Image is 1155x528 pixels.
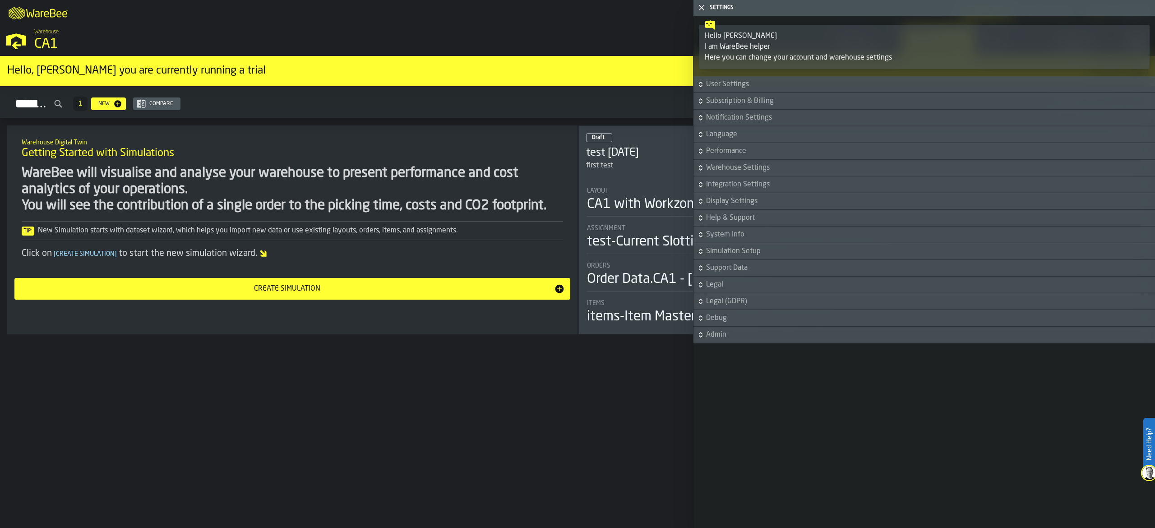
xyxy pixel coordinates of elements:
h3: test [DATE] [586,146,1123,160]
div: test 2025-09-16 [586,146,1123,160]
label: Need Help? [1144,419,1154,469]
div: first test [586,160,1123,171]
div: Title [587,187,1138,195]
div: Create Simulation [20,283,554,294]
span: Create Simulation [52,251,119,257]
div: Title [587,300,1138,307]
span: Layout [587,187,609,195]
span: Items [587,300,605,307]
h2: Sub Title [22,137,563,146]
div: items-Item Master - [DATE].csv-2025-09-17 [587,309,847,325]
div: stat-Orders [587,262,1138,292]
span: ] [115,251,117,257]
div: New [95,101,113,107]
span: Orders [587,262,610,269]
span: Assignment [587,225,625,232]
div: WareBee will visualise and analyse your warehouse to present performance and cost analytics of yo... [22,165,563,214]
div: status-0 2 [586,133,612,142]
div: ButtonLoadMore-Load More-Prev-First-Last [69,97,91,111]
div: New Simulation starts with dataset wizard, which helps you import new data or use existing layout... [22,225,563,236]
div: ItemListCard-DashboardItemContainer [578,125,1147,334]
span: Draft [592,135,605,140]
span: Getting Started with Simulations [22,146,174,161]
div: stat-Assignment [587,225,1138,254]
div: Title [587,262,1138,269]
button: button-New [91,97,126,110]
div: test-Current Slotting.CA1 - [DATE].csv-2025-09-17 [587,234,887,250]
span: 1 [79,101,82,107]
section: card-SimulationDashboardCard-draft [586,178,1139,327]
div: Title [587,225,1138,232]
button: button-Compare [133,97,180,110]
span: Tip: [22,227,34,236]
div: first test [586,160,613,171]
div: title-Getting Started with Simulations [14,133,570,165]
div: CA1 with Workzones [587,196,708,213]
div: Hello, [PERSON_NAME] you are currently running a trial [7,64,1087,78]
span: Warehouse [34,29,59,35]
div: stat-Items [587,300,1138,325]
span: [ [54,251,56,257]
div: Order Data.CA1 - [DATE] (1).csv [587,271,769,287]
div: ItemListCard- [7,125,577,334]
div: stat-Layout [587,187,1138,217]
button: button-Create Simulation [14,278,570,300]
div: CA1 [34,36,278,52]
div: Compare [146,101,177,107]
div: Click on to start the new simulation wizard. [22,247,563,260]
